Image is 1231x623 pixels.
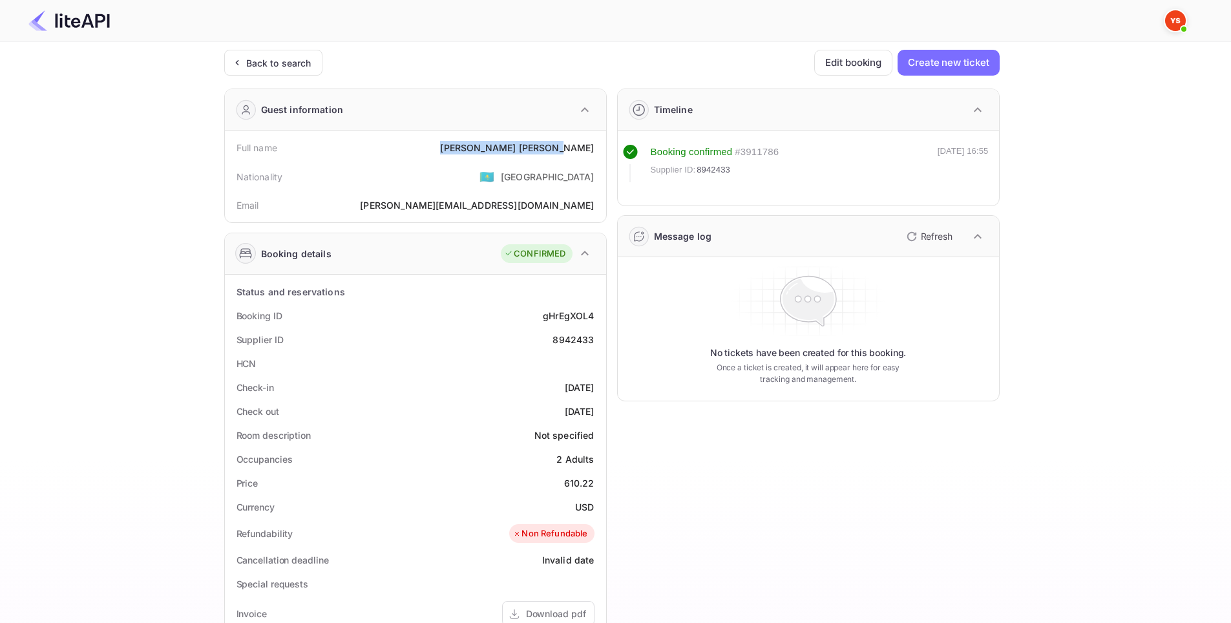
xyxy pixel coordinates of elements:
[534,428,594,442] div: Not specified
[237,527,293,540] div: Refundability
[899,226,958,247] button: Refresh
[898,50,999,76] button: Create new ticket
[237,381,274,394] div: Check-in
[814,50,892,76] button: Edit booking
[526,607,586,620] div: Download pdf
[237,405,279,418] div: Check out
[921,229,952,243] p: Refresh
[237,577,308,591] div: Special requests
[237,309,282,322] div: Booking ID
[654,103,693,116] div: Timeline
[237,607,267,620] div: Invoice
[735,145,779,160] div: # 3911786
[440,141,594,154] div: [PERSON_NAME] [PERSON_NAME]
[512,527,587,540] div: Non Refundable
[360,198,594,212] div: [PERSON_NAME][EMAIL_ADDRESS][DOMAIN_NAME]
[564,476,594,490] div: 610.22
[261,247,331,260] div: Booking details
[654,229,712,243] div: Message log
[565,405,594,418] div: [DATE]
[237,357,257,370] div: HCN
[237,452,293,466] div: Occupancies
[261,103,344,116] div: Guest information
[237,476,258,490] div: Price
[246,56,311,70] div: Back to search
[237,170,283,184] div: Nationality
[237,141,277,154] div: Full name
[556,452,594,466] div: 2 Adults
[542,553,594,567] div: Invalid date
[237,333,284,346] div: Supplier ID
[28,10,110,31] img: LiteAPI Logo
[237,285,345,299] div: Status and reservations
[697,164,730,176] span: 8942433
[552,333,594,346] div: 8942433
[575,500,594,514] div: USD
[543,309,594,322] div: gHrEgXOL4
[938,145,989,182] div: [DATE] 16:55
[479,165,494,188] span: United States
[237,428,311,442] div: Room description
[651,164,696,176] span: Supplier ID:
[710,346,907,359] p: No tickets have been created for this booking.
[501,170,594,184] div: [GEOGRAPHIC_DATA]
[237,500,275,514] div: Currency
[237,553,329,567] div: Cancellation deadline
[1165,10,1186,31] img: Yandex Support
[651,145,733,160] div: Booking confirmed
[565,381,594,394] div: [DATE]
[237,198,259,212] div: Email
[504,248,565,260] div: CONFIRMED
[706,362,910,385] p: Once a ticket is created, it will appear here for easy tracking and management.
